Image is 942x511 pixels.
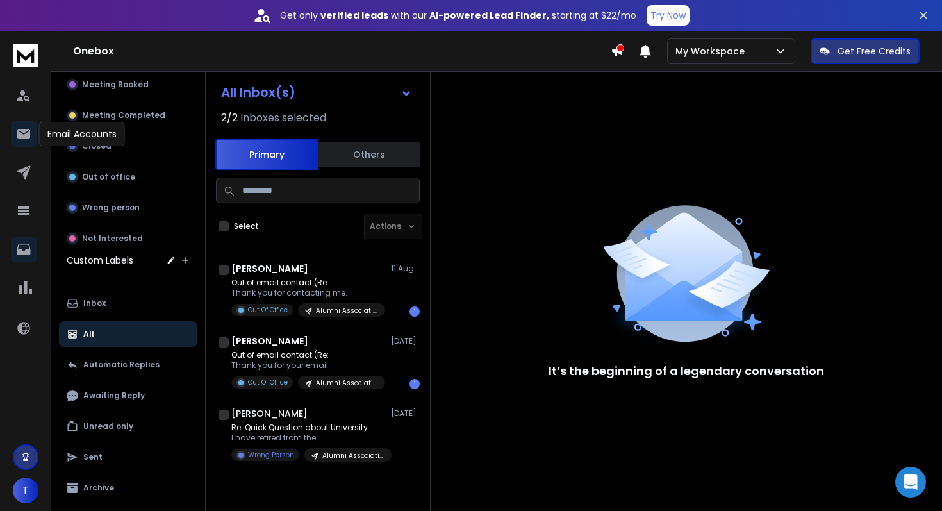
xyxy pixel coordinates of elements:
[838,45,911,58] p: Get Free Credits
[248,378,288,387] p: Out Of Office
[316,306,377,315] p: Alumni Association 2025
[59,164,197,190] button: Out of office
[248,450,294,460] p: Wrong Person
[322,451,384,460] p: Alumni Association 2025
[59,133,197,159] button: Closed
[59,72,197,97] button: Meeting Booked
[231,350,385,360] p: Out of email contact (Re:
[59,290,197,316] button: Inbox
[82,141,112,151] p: Closed
[82,203,140,213] p: Wrong person
[83,452,103,462] p: Sent
[231,360,385,371] p: Thank you for your email.
[13,478,38,503] button: T
[59,383,197,408] button: Awaiting Reply
[320,9,388,22] strong: verified leads
[231,278,385,288] p: Out of email contact (Re:
[59,475,197,501] button: Archive
[391,336,420,346] p: [DATE]
[248,305,288,315] p: Out Of Office
[82,110,165,121] p: Meeting Completed
[811,38,920,64] button: Get Free Credits
[318,140,420,169] button: Others
[39,122,125,146] div: Email Accounts
[231,407,308,420] h1: [PERSON_NAME]
[211,80,422,105] button: All Inbox(s)
[83,298,106,308] p: Inbox
[83,483,114,493] p: Archive
[391,264,420,274] p: 11 Aug
[59,195,197,221] button: Wrong person
[59,444,197,470] button: Sent
[231,423,385,433] p: Re: Quick Question about University
[316,378,377,388] p: Alumni Association 2025
[82,172,135,182] p: Out of office
[221,86,295,99] h1: All Inbox(s)
[549,362,824,380] p: It’s the beginning of a legendary conversation
[391,408,420,419] p: [DATE]
[231,262,308,275] h1: [PERSON_NAME]
[83,360,160,370] p: Automatic Replies
[82,233,143,244] p: Not Interested
[59,103,197,128] button: Meeting Completed
[895,467,926,498] div: Open Intercom Messenger
[82,80,149,90] p: Meeting Booked
[231,288,385,298] p: Thank you for contacting me.
[231,335,308,348] h1: [PERSON_NAME]
[59,321,197,347] button: All
[231,433,385,443] p: I have retired from the
[73,44,611,59] h1: Onebox
[59,414,197,439] button: Unread only
[675,45,750,58] p: My Workspace
[409,306,420,317] div: 1
[280,9,636,22] p: Get only with our starting at $22/mo
[409,379,420,389] div: 1
[13,44,38,67] img: logo
[59,352,197,378] button: Automatic Replies
[650,9,686,22] p: Try Now
[221,110,238,126] span: 2 / 2
[429,9,549,22] strong: AI-powered Lead Finder,
[83,421,133,431] p: Unread only
[67,254,133,267] h3: Custom Labels
[83,329,94,339] p: All
[647,5,690,26] button: Try Now
[59,226,197,251] button: Not Interested
[234,221,259,231] label: Select
[83,390,145,401] p: Awaiting Reply
[240,110,326,126] h3: Inboxes selected
[215,139,318,170] button: Primary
